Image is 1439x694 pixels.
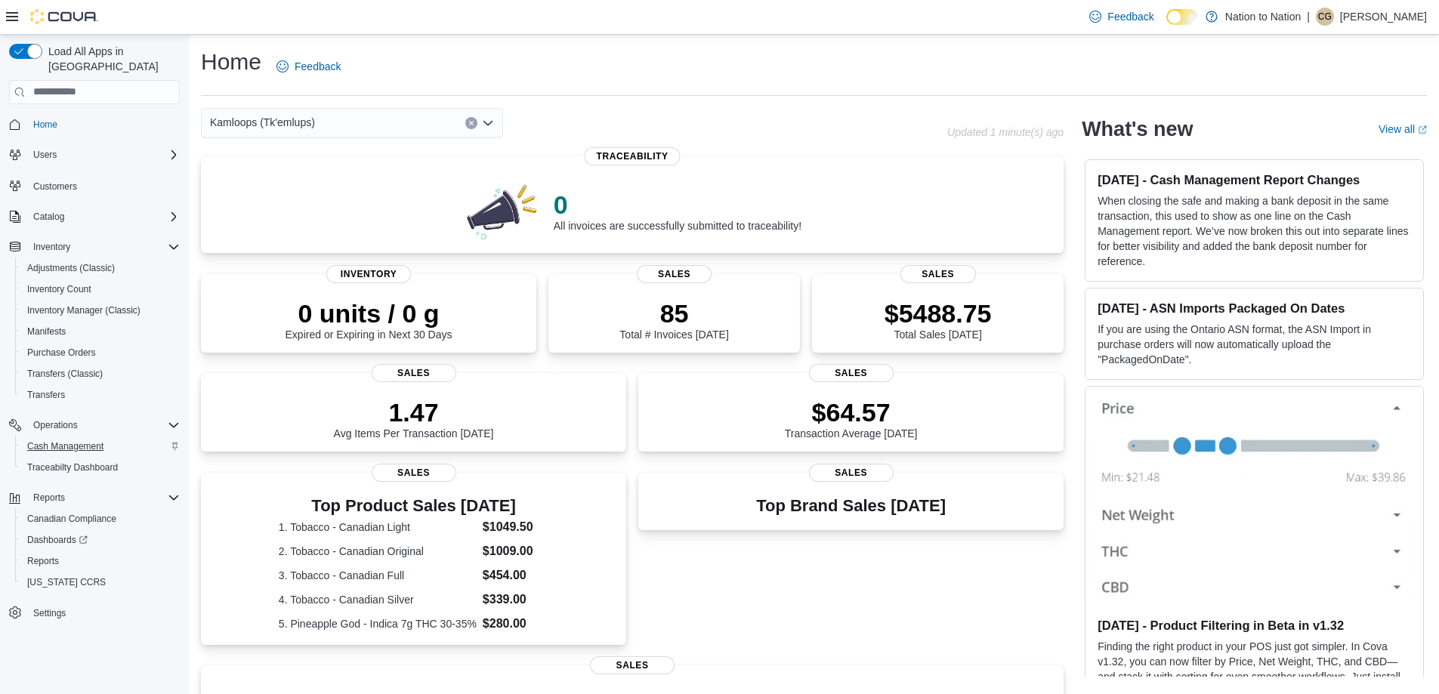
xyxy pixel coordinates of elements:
button: Catalog [3,206,186,227]
button: Transfers [15,384,186,406]
button: Manifests [15,321,186,342]
nav: Complex example [9,107,180,663]
input: Dark Mode [1166,9,1198,25]
img: Cova [30,9,98,24]
p: Updated 1 minute(s) ago [947,126,1064,138]
button: Canadian Compliance [15,508,186,529]
span: Customers [27,176,180,195]
svg: External link [1418,125,1427,134]
span: Inventory [27,238,180,256]
h3: Top Product Sales [DATE] [279,497,548,515]
span: Adjustments (Classic) [27,262,115,274]
dd: $280.00 [483,615,548,633]
p: 0 units / 0 g [286,298,452,328]
span: Dark Mode [1166,25,1167,26]
span: Feedback [1107,9,1153,24]
h3: [DATE] - Product Filtering in Beta in v1.32 [1098,618,1411,633]
button: Users [3,144,186,165]
span: Canadian Compliance [27,513,116,525]
a: [US_STATE] CCRS [21,573,112,591]
dt: 5. Pineapple God - Indica 7g THC 30-35% [279,616,477,631]
span: Adjustments (Classic) [21,259,180,277]
span: Home [33,119,57,131]
button: Inventory [27,238,76,256]
button: Reports [15,551,186,572]
button: Inventory Count [15,279,186,300]
a: Adjustments (Classic) [21,259,121,277]
span: Feedback [295,59,341,74]
span: Users [33,149,57,161]
p: [PERSON_NAME] [1340,8,1427,26]
button: Settings [3,602,186,624]
img: 0 [463,180,542,241]
h3: [DATE] - Cash Management Report Changes [1098,172,1411,187]
span: Sales [372,464,456,482]
span: Sales [809,364,894,382]
dt: 1. Tobacco - Canadian Light [279,520,477,535]
p: When closing the safe and making a bank deposit in the same transaction, this used to show as one... [1098,193,1411,269]
dt: 3. Tobacco - Canadian Full [279,568,477,583]
span: Reports [21,552,180,570]
h3: [DATE] - ASN Imports Packaged On Dates [1098,301,1411,316]
span: Inventory Manager (Classic) [27,304,141,316]
dd: $454.00 [483,566,548,585]
div: Transaction Average [DATE] [785,397,918,440]
a: Traceabilty Dashboard [21,458,124,477]
span: Users [27,146,180,164]
span: Cash Management [21,437,180,455]
a: Settings [27,604,72,622]
p: 1.47 [334,397,494,427]
button: Open list of options [482,117,494,129]
p: | [1307,8,1310,26]
span: Settings [33,607,66,619]
span: Transfers [27,389,65,401]
span: Purchase Orders [27,347,96,359]
button: Inventory Manager (Classic) [15,300,186,321]
span: Inventory [33,241,70,253]
span: Catalog [33,211,64,223]
div: Cam Gottfriedson [1316,8,1334,26]
button: Customers [3,174,186,196]
button: Catalog [27,208,70,226]
span: Traceability [585,147,681,165]
span: Reports [27,555,59,567]
span: Traceabilty Dashboard [27,461,118,473]
span: Settings [27,603,180,622]
a: Cash Management [21,437,110,455]
a: Inventory Count [21,280,97,298]
a: Dashboards [21,531,94,549]
p: If you are using the Ontario ASN format, the ASN Import in purchase orders will now automatically... [1098,322,1411,367]
span: Sales [900,265,976,283]
span: Dashboards [27,534,88,546]
span: Customers [33,180,77,193]
span: Home [27,115,180,134]
a: Manifests [21,322,72,341]
h3: Top Brand Sales [DATE] [756,497,946,515]
span: Inventory [326,265,411,283]
span: Kamloops (Tk'emlups) [210,113,315,131]
span: Manifests [27,325,66,338]
span: Purchase Orders [21,344,180,362]
a: Purchase Orders [21,344,102,362]
span: Reports [27,489,180,507]
span: Operations [33,419,78,431]
a: View allExternal link [1379,123,1427,135]
dd: $1009.00 [483,542,548,560]
button: Adjustments (Classic) [15,258,186,279]
button: Traceabilty Dashboard [15,457,186,478]
div: Avg Items Per Transaction [DATE] [334,397,494,440]
a: Reports [21,552,65,570]
span: Sales [809,464,894,482]
button: Users [27,146,63,164]
span: Inventory Manager (Classic) [21,301,180,319]
p: 85 [619,298,728,328]
span: Inventory Count [27,283,91,295]
span: Sales [637,265,712,283]
div: All invoices are successfully submitted to traceability! [554,190,801,232]
button: Transfers (Classic) [15,363,186,384]
span: Inventory Count [21,280,180,298]
a: Transfers [21,386,71,404]
p: $5488.75 [885,298,992,328]
span: Traceabilty Dashboard [21,458,180,477]
p: 0 [554,190,801,220]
